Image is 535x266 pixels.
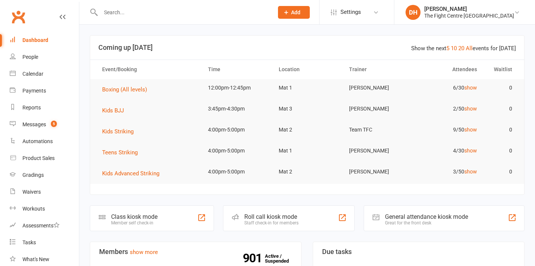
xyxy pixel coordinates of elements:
[10,99,79,116] a: Reports
[413,163,484,181] td: 3/50
[201,100,272,118] td: 3:45pm-4:30pm
[99,248,292,256] h3: Members
[464,85,477,91] a: show
[464,106,477,112] a: show
[342,163,413,181] td: [PERSON_NAME]
[102,169,165,178] button: Kids Advanced Striking
[484,79,519,97] td: 0
[22,189,41,195] div: Waivers
[10,133,79,150] a: Automations
[413,142,484,160] td: 4/30
[272,121,343,139] td: Mat 2
[22,256,49,262] div: What's New
[484,121,519,139] td: 0
[413,60,484,79] th: Attendees
[244,220,299,226] div: Staff check-in for members
[22,239,36,245] div: Tasks
[458,45,464,52] a: 20
[22,105,41,111] div: Reports
[51,121,57,127] span: 5
[342,121,413,139] td: Team TFC
[464,169,477,175] a: show
[102,106,129,115] button: Kids BJJ
[466,45,473,52] a: All
[413,79,484,97] td: 6/30
[424,12,514,19] div: The Fight Centre [GEOGRAPHIC_DATA]
[411,44,516,53] div: Show the next events for [DATE]
[22,172,44,178] div: Gradings
[22,54,38,60] div: People
[201,142,272,160] td: 4:00pm-5:00pm
[102,128,134,135] span: Kids Striking
[10,82,79,99] a: Payments
[272,100,343,118] td: Mat 3
[413,100,484,118] td: 2/50
[10,116,79,133] a: Messages 5
[22,138,53,144] div: Automations
[278,6,310,19] button: Add
[340,4,361,21] span: Settings
[102,86,147,93] span: Boxing (All levels)
[406,5,421,20] div: DH
[446,45,449,52] a: 5
[201,60,272,79] th: Time
[9,7,28,26] a: Clubworx
[102,149,138,156] span: Teens Striking
[10,184,79,200] a: Waivers
[413,121,484,139] td: 9/50
[201,79,272,97] td: 12:00pm-12:45pm
[272,79,343,97] td: Mat 1
[95,60,201,79] th: Event/Booking
[385,220,468,226] div: Great for the front desk
[10,150,79,167] a: Product Sales
[322,248,515,256] h3: Due tasks
[291,9,300,15] span: Add
[111,220,158,226] div: Member self check-in
[243,253,265,264] strong: 901
[98,44,516,51] h3: Coming up [DATE]
[201,121,272,139] td: 4:00pm-5:00pm
[342,60,413,79] th: Trainer
[22,121,46,127] div: Messages
[10,32,79,49] a: Dashboard
[385,213,468,220] div: General attendance kiosk mode
[244,213,299,220] div: Roll call kiosk mode
[464,148,477,154] a: show
[102,85,152,94] button: Boxing (All levels)
[22,37,48,43] div: Dashboard
[484,60,519,79] th: Waitlist
[484,163,519,181] td: 0
[22,206,45,212] div: Workouts
[102,170,159,177] span: Kids Advanced Striking
[464,127,477,133] a: show
[10,66,79,82] a: Calendar
[102,148,143,157] button: Teens Striking
[342,142,413,160] td: [PERSON_NAME]
[22,71,43,77] div: Calendar
[10,167,79,184] a: Gradings
[342,100,413,118] td: [PERSON_NAME]
[111,213,158,220] div: Class kiosk mode
[342,79,413,97] td: [PERSON_NAME]
[484,142,519,160] td: 0
[10,49,79,66] a: People
[272,60,343,79] th: Location
[10,217,79,234] a: Assessments
[130,249,158,256] a: show more
[102,127,139,136] button: Kids Striking
[22,88,46,94] div: Payments
[22,223,59,229] div: Assessments
[98,7,268,18] input: Search...
[22,155,55,161] div: Product Sales
[424,6,514,12] div: [PERSON_NAME]
[451,45,457,52] a: 10
[10,234,79,251] a: Tasks
[102,107,124,114] span: Kids BJJ
[272,142,343,160] td: Mat 1
[10,200,79,217] a: Workouts
[484,100,519,118] td: 0
[201,163,272,181] td: 4:00pm-5:00pm
[272,163,343,181] td: Mat 2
